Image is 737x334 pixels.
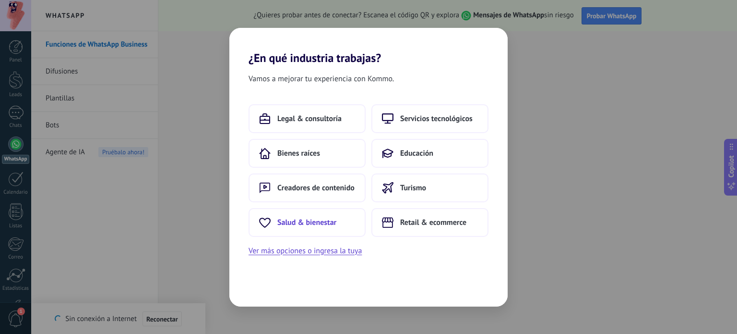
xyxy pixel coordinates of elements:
[249,139,366,168] button: Bienes raíces
[371,173,488,202] button: Turismo
[400,114,473,124] span: Servicios tecnológicos
[277,183,355,193] span: Creadores de contenido
[249,73,394,85] span: Vamos a mejorar tu experiencia con Kommo.
[249,245,362,257] button: Ver más opciones o ingresa la tuya
[371,139,488,168] button: Educación
[249,173,366,202] button: Creadores de contenido
[249,208,366,237] button: Salud & bienestar
[277,218,336,227] span: Salud & bienestar
[229,28,508,65] h2: ¿En qué industria trabajas?
[371,104,488,133] button: Servicios tecnológicos
[400,183,426,193] span: Turismo
[277,148,320,158] span: Bienes raíces
[400,148,433,158] span: Educación
[371,208,488,237] button: Retail & ecommerce
[249,104,366,133] button: Legal & consultoría
[277,114,342,124] span: Legal & consultoría
[400,218,466,227] span: Retail & ecommerce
